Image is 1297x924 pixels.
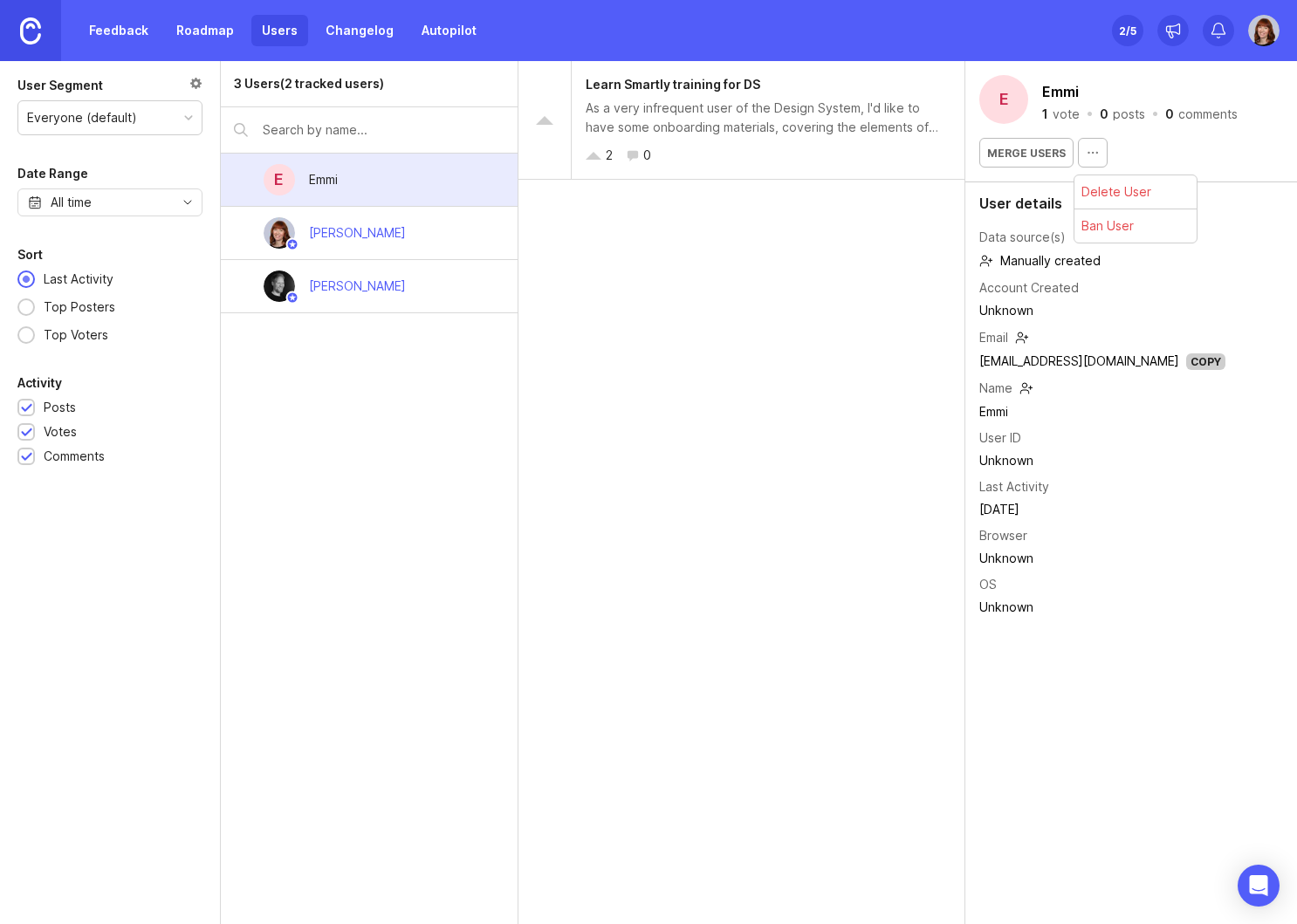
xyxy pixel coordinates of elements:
input: Search by name... [263,120,505,140]
div: Copy [1186,353,1225,370]
div: Comments [44,447,105,466]
svg: toggle icon [174,195,202,209]
div: User ID [979,428,1021,448]
div: 0 [1100,108,1108,120]
div: Date Range [17,163,88,184]
div: Data source(s) [979,228,1066,247]
div: OS [979,575,997,594]
div: Top Posters [35,298,124,317]
div: Sort [17,244,43,265]
div: 2 /5 [1119,18,1136,43]
div: E [979,75,1028,124]
button: 2/5 [1112,15,1143,46]
button: Merge users [979,138,1074,168]
a: [EMAIL_ADDRESS][DOMAIN_NAME] [979,353,1179,368]
div: 3 Users (2 tracked users) [234,74,384,93]
button: Delete User [1074,175,1197,209]
div: 1 [1042,108,1048,120]
a: Users [251,15,308,46]
a: Changelog [315,15,404,46]
div: Account Created [979,278,1079,298]
a: Learn Smartly training for DSAs a very infrequent user of the Design System, I'd like to have som... [518,61,964,180]
img: member badge [285,291,299,305]
div: 2 [606,146,613,165]
div: posts [1113,108,1145,120]
div: Everyone (default) [27,108,137,127]
a: Feedback [79,15,159,46]
div: Top Voters [35,325,117,345]
div: E [264,164,295,195]
div: Unknown [979,451,1225,470]
img: Canny Home [20,17,41,44]
button: Emmi [1039,79,1082,105]
time: [DATE] [979,502,1019,517]
button: Ban User [1074,209,1197,243]
div: Activity [17,373,62,394]
div: User Segment [17,75,103,96]
div: Unknown [979,301,1225,320]
td: Unknown [979,547,1225,570]
div: 0 [1165,108,1174,120]
img: Danielle Pichlis [264,217,295,249]
img: member badge [285,238,299,251]
div: All time [51,193,92,212]
span: Merge users [987,147,1066,160]
div: Browser [979,526,1027,545]
div: [PERSON_NAME] [309,223,406,243]
span: Manually created [979,250,1101,271]
div: Emmi [309,170,338,189]
div: [PERSON_NAME] [309,277,406,296]
div: Last Activity [35,270,122,289]
div: Email [979,328,1008,347]
div: Posts [44,398,76,417]
div: Votes [44,422,77,441]
div: Name [979,379,1012,398]
div: 0 [643,146,651,165]
td: Unknown [979,596,1225,619]
img: Danielle Pichlis [1248,15,1280,46]
div: vote [1053,108,1080,120]
td: Emmi [979,400,1225,423]
div: · [1085,108,1095,120]
div: User details [979,196,1283,210]
div: As a very infrequent user of the Design System, I'd like to have some onboarding materials, cover... [586,99,950,137]
div: Last Activity [979,477,1049,496]
div: · [1150,108,1160,120]
div: Open Intercom Messenger [1238,865,1280,907]
a: Autopilot [411,15,487,46]
span: Learn Smartly training for DS [586,77,760,92]
div: comments [1178,108,1238,120]
a: Roadmap [166,15,244,46]
img: Mikko Nirhamo [264,270,295,302]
